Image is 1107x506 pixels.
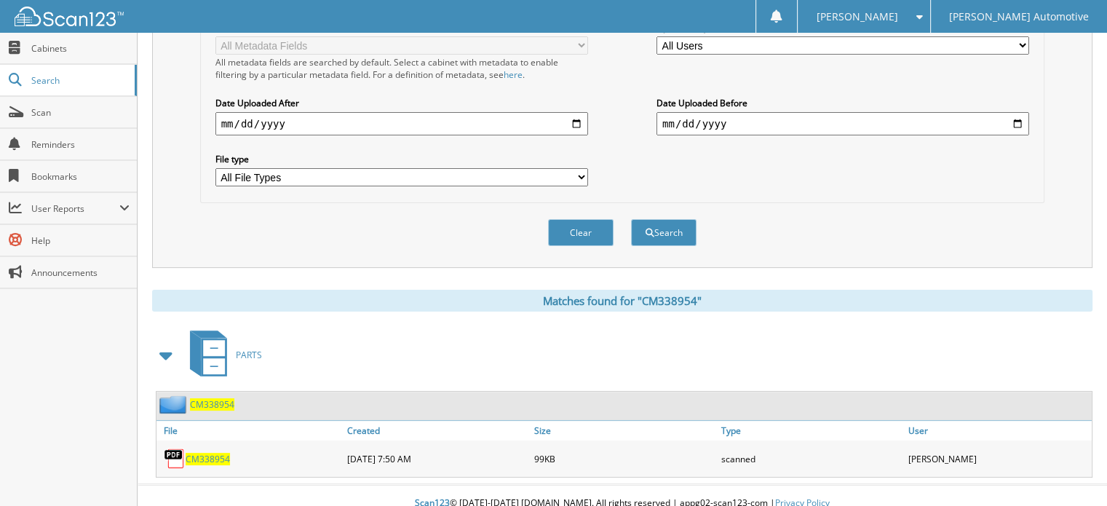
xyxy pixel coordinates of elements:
[152,290,1092,312] div: Matches found for "CM338954"
[190,398,234,411] a: CM338954
[215,153,588,165] label: File type
[504,68,523,81] a: here
[31,266,130,279] span: Announcements
[31,138,130,151] span: Reminders
[186,453,230,465] a: CM338954
[531,421,718,440] a: Size
[31,202,119,215] span: User Reports
[656,112,1029,135] input: end
[15,7,124,26] img: scan123-logo-white.svg
[631,219,697,246] button: Search
[31,42,130,55] span: Cabinets
[531,444,718,473] div: 99KB
[949,12,1089,21] span: [PERSON_NAME] Automotive
[31,74,127,87] span: Search
[159,395,190,414] img: folder2.png
[656,97,1029,109] label: Date Uploaded Before
[905,421,1092,440] a: User
[1034,436,1107,506] iframe: Chat Widget
[31,106,130,119] span: Scan
[344,444,531,473] div: [DATE] 7:50 AM
[344,421,531,440] a: Created
[215,56,588,81] div: All metadata fields are searched by default. Select a cabinet with metadata to enable filtering b...
[215,97,588,109] label: Date Uploaded After
[236,349,262,361] span: PARTS
[164,448,186,470] img: PDF.png
[905,444,1092,473] div: [PERSON_NAME]
[718,444,905,473] div: scanned
[816,12,897,21] span: [PERSON_NAME]
[31,234,130,247] span: Help
[181,326,262,384] a: PARTS
[215,112,588,135] input: start
[718,421,905,440] a: Type
[156,421,344,440] a: File
[548,219,614,246] button: Clear
[31,170,130,183] span: Bookmarks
